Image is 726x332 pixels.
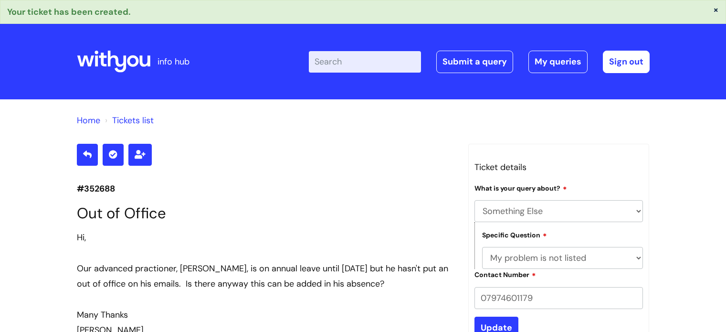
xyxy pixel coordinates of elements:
[77,307,454,322] div: Many Thanks
[77,181,454,196] p: #352688
[158,54,189,69] p: info hub
[603,51,650,73] a: Sign out
[482,230,547,239] label: Specific Question
[309,51,650,73] div: | -
[528,51,588,73] a: My queries
[474,183,567,193] label: What is your query about?
[713,5,719,14] button: ×
[77,261,454,292] div: Our advanced practioner, [PERSON_NAME], is on annual leave until [DATE] but he hasn't put an out ...
[103,113,154,128] li: Tickets list
[474,160,643,175] h3: Ticket details
[474,269,536,279] label: Contact Number
[436,51,513,73] a: Submit a query
[77,230,454,245] div: Hi,
[77,204,454,222] h1: Out of Office
[112,115,154,126] a: Tickets list
[309,51,421,72] input: Search
[77,113,100,128] li: Solution home
[77,115,100,126] a: Home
